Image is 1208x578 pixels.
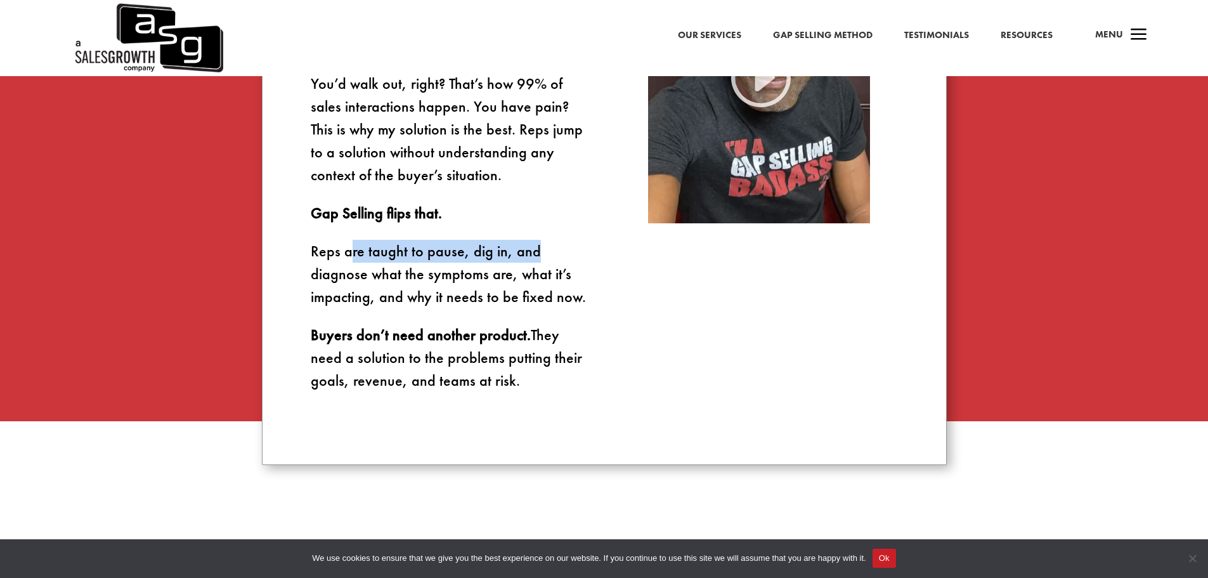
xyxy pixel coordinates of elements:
[1186,552,1198,565] span: No
[678,27,741,44] a: Our Services
[1001,27,1053,44] a: Resources
[312,552,866,565] span: We use cookies to ensure that we give you the best experience on our website. If you continue to ...
[904,27,969,44] a: Testimonials
[1126,23,1152,48] span: a
[311,325,531,345] strong: Buyers don’t need another product.
[1095,28,1123,41] span: Menu
[311,240,588,324] p: Reps are taught to pause, dig in, and diagnose what the symptoms are, what it’s impacting, and wh...
[311,72,588,202] p: You’d walk out, right? That’s how 99% of sales interactions happen. You have pain? This is why my...
[311,324,588,392] p: They need a solution to the problems putting their goals, revenue, and teams at risk.
[873,549,896,568] button: Ok
[773,27,873,44] a: Gap Selling Method
[311,203,442,223] strong: Gap Selling flips that.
